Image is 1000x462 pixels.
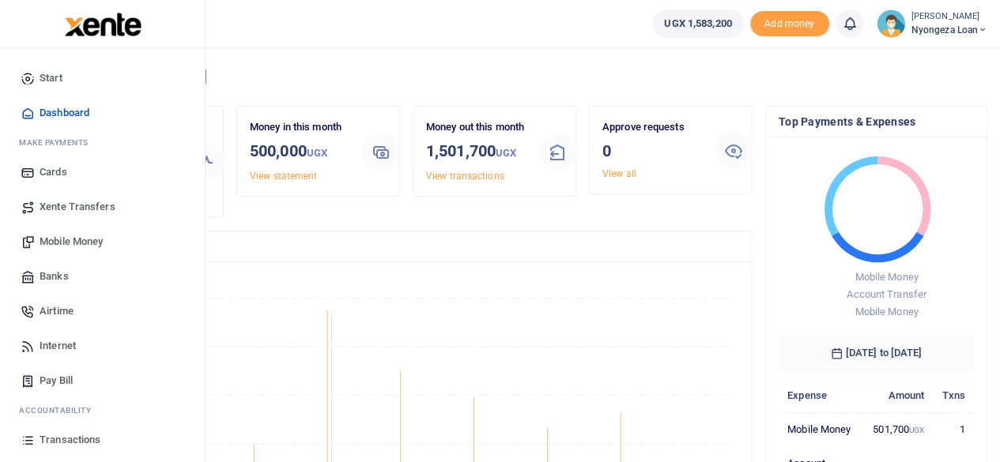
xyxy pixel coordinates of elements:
a: Xente Transfers [13,190,192,224]
span: Internet [40,338,76,354]
span: Start [40,70,62,86]
span: Airtime [40,303,74,319]
a: Transactions [13,423,192,457]
span: countability [31,404,91,416]
li: Wallet ballance [646,9,749,38]
a: UGX 1,583,200 [652,9,743,38]
td: 1 [933,412,974,446]
a: Dashboard [13,96,192,130]
small: UGX [307,147,327,159]
th: Expense [779,378,864,412]
h4: Transactions Overview [74,238,739,255]
span: Pay Bill [40,373,73,389]
span: ake Payments [27,137,89,148]
img: logo-large [65,13,142,36]
span: Dashboard [40,105,89,121]
th: Txns [933,378,974,412]
h4: Hello [PERSON_NAME] [60,68,987,85]
td: Mobile Money [779,412,864,446]
li: Toup your wallet [750,11,829,37]
span: Mobile Money [855,271,918,283]
a: Add money [750,17,829,28]
img: profile-user [877,9,905,38]
h3: 1,501,700 [426,139,526,165]
p: Approve requests [602,119,702,136]
a: Start [13,61,192,96]
p: Money out this month [426,119,526,136]
span: Cards [40,164,67,180]
li: M [13,130,192,155]
a: View statement [250,171,317,182]
small: UGX [496,147,516,159]
span: Nyongeza Loan [911,23,987,37]
a: View all [602,168,636,179]
th: Amount [864,378,933,412]
span: Banks [40,269,69,284]
h3: 500,000 [250,139,349,165]
a: Internet [13,329,192,363]
a: Banks [13,259,192,294]
a: Mobile Money [13,224,192,259]
span: Mobile Money [855,306,918,317]
h3: 0 [602,139,702,163]
h6: [DATE] to [DATE] [779,334,974,372]
small: [PERSON_NAME] [911,10,987,24]
span: Transactions [40,432,100,448]
td: 501,700 [864,412,933,446]
a: Cards [13,155,192,190]
span: UGX 1,583,200 [664,16,731,32]
span: Mobile Money [40,234,103,250]
a: Airtime [13,294,192,329]
a: profile-user [PERSON_NAME] Nyongeza Loan [877,9,987,38]
a: logo-small logo-large logo-large [63,17,142,29]
h4: Top Payments & Expenses [779,113,974,130]
a: View transactions [426,171,504,182]
a: Pay Bill [13,363,192,398]
li: Ac [13,398,192,423]
p: Money in this month [250,119,349,136]
span: Xente Transfers [40,199,115,215]
span: Account Transfer [847,288,926,300]
span: Add money [750,11,829,37]
small: UGX [909,426,924,434]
